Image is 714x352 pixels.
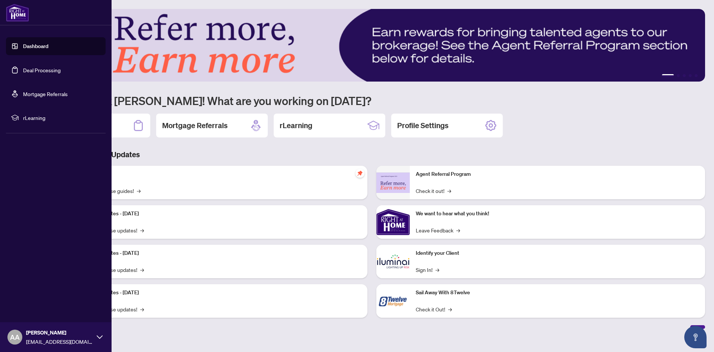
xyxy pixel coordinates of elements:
img: Sail Away With 8Twelve [376,284,410,318]
p: Platform Updates - [DATE] [78,249,361,257]
button: 1 [662,74,674,77]
a: Mortgage Referrals [23,91,68,97]
button: 3 [683,74,686,77]
span: pushpin [356,169,364,178]
p: Platform Updates - [DATE] [78,289,361,297]
a: Deal Processing [23,67,61,73]
span: → [447,187,451,195]
img: Slide 0 [39,9,705,82]
span: → [456,226,460,234]
a: Dashboard [23,43,48,50]
span: → [140,226,144,234]
span: [PERSON_NAME] [26,329,93,337]
span: → [435,266,439,274]
h1: Welcome back [PERSON_NAME]! What are you working on [DATE]? [39,93,705,108]
a: Sign In!→ [416,266,439,274]
img: Identify your Client [376,245,410,278]
button: Open asap [684,326,707,348]
h2: Mortgage Referrals [162,120,228,131]
span: → [448,305,452,313]
button: 2 [677,74,680,77]
button: 4 [689,74,692,77]
p: Agent Referral Program [416,170,699,178]
p: Identify your Client [416,249,699,257]
span: [EMAIL_ADDRESS][DOMAIN_NAME] [26,337,93,346]
img: logo [6,4,29,22]
h2: rLearning [280,120,312,131]
a: Check it out!→ [416,187,451,195]
span: rLearning [23,114,100,122]
span: → [140,266,144,274]
h2: Profile Settings [397,120,448,131]
img: We want to hear what you think! [376,205,410,239]
span: → [140,305,144,313]
span: → [137,187,141,195]
a: Check it Out!→ [416,305,452,313]
p: We want to hear what you think! [416,210,699,218]
p: Self-Help [78,170,361,178]
img: Agent Referral Program [376,172,410,193]
p: Platform Updates - [DATE] [78,210,361,218]
span: AA [10,332,20,342]
h3: Brokerage & Industry Updates [39,149,705,160]
p: Sail Away With 8Twelve [416,289,699,297]
a: Leave Feedback→ [416,226,460,234]
button: 5 [695,74,698,77]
